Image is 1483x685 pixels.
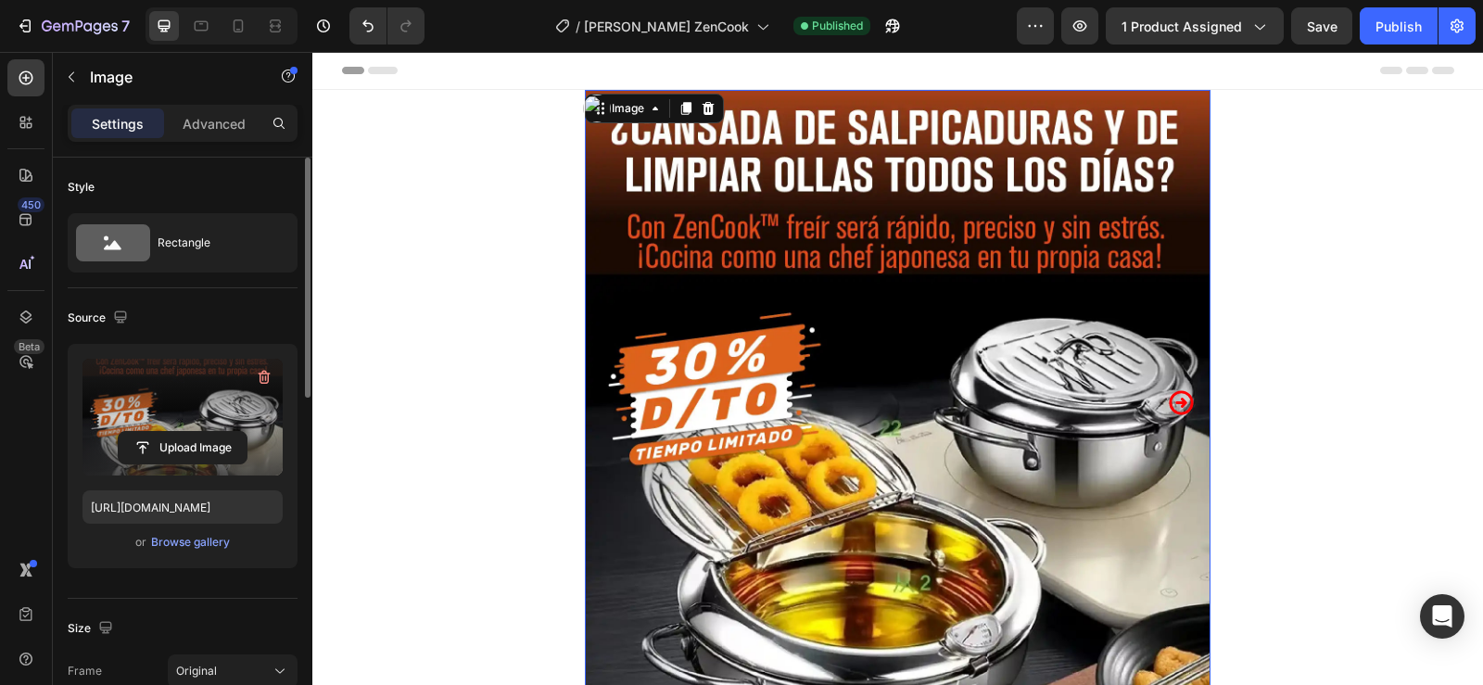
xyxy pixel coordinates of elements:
div: Style [68,179,95,196]
span: or [135,531,146,553]
div: Image [296,48,336,65]
div: Alibaba Image Search [271,43,298,70]
div: Undo/Redo [349,7,425,44]
div: Publish [1375,17,1422,36]
label: Frame [68,663,102,679]
p: Image [90,66,247,88]
span: Original [176,663,217,679]
p: Advanced [183,114,246,133]
button: Save [1291,7,1352,44]
button: Browse gallery [150,533,231,552]
button: 1 product assigned [1106,7,1284,44]
div: Beta [14,339,44,354]
p: Settings [92,114,144,133]
img: upload-icon.svg [271,43,298,70]
button: Carousel Next Arrow [854,336,883,366]
div: Browse gallery [151,534,230,551]
span: [PERSON_NAME] ZenCook [584,17,749,36]
iframe: Design area [312,52,1483,685]
input: https://example.com/image.jpg [82,490,283,524]
span: 1 product assigned [1122,17,1242,36]
span: Save [1307,19,1337,34]
div: Open Intercom Messenger [1420,594,1464,639]
img: gempages_570902417407739032-4b539a02-a843-4de0-88f1-6c783ddb9054.webp [273,38,898,664]
div: Rectangle [158,222,271,264]
div: Source [68,306,132,331]
button: Upload Image [118,431,247,464]
p: 7 [121,15,130,37]
div: 450 [18,197,44,212]
div: Size [68,616,117,641]
button: Publish [1360,7,1438,44]
span: / [576,17,580,36]
span: Published [812,18,863,34]
button: 7 [7,7,138,44]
